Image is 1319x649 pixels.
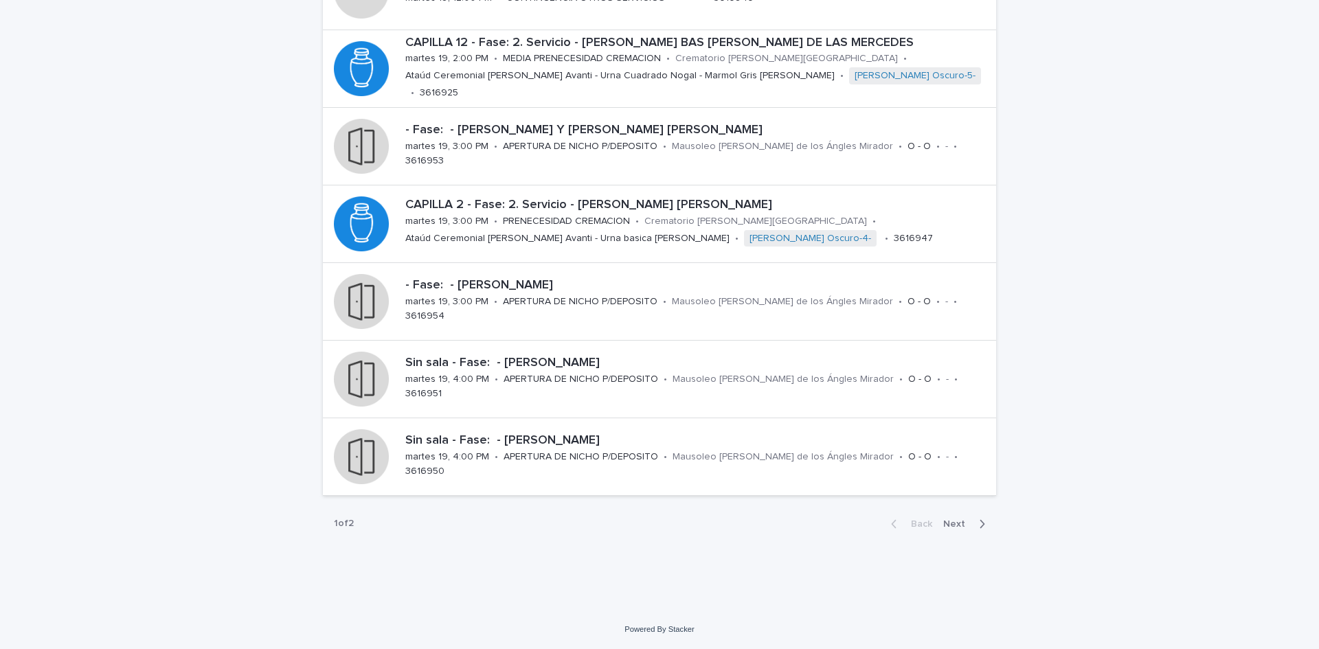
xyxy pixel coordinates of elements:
p: • [936,141,940,152]
p: APERTURA DE NICHO P/DEPOSITO [503,296,657,308]
p: • [840,70,844,82]
p: • [663,141,666,152]
p: 3616953 [405,155,444,167]
p: martes 19, 4:00 PM [405,374,489,385]
p: Sin sala - Fase: - [PERSON_NAME] [405,433,991,448]
p: Crematorio [PERSON_NAME][GEOGRAPHIC_DATA] [644,216,867,227]
p: • [954,451,958,463]
p: Mausoleo [PERSON_NAME] de los Ángles Mirador [672,141,893,152]
p: Mausoleo [PERSON_NAME] de los Ángles Mirador [673,374,894,385]
p: O - O [907,141,931,152]
p: Ataúd Ceremonial [PERSON_NAME] Avanti - Urna Cuadrado Nogal - Marmol Gris [PERSON_NAME] [405,70,835,82]
p: martes 19, 3:00 PM [405,141,488,152]
a: CAPILLA 12 - Fase: 2. Servicio - [PERSON_NAME] BAS [PERSON_NAME] DE LAS MERCEDESmartes 19, 2:00 P... [323,30,996,108]
p: • [954,296,957,308]
p: 1 of 2 [323,507,365,540]
p: • [411,87,414,99]
p: martes 19, 2:00 PM [405,53,488,65]
p: Ataúd Ceremonial [PERSON_NAME] Avanti - Urna basica [PERSON_NAME] [405,233,730,244]
p: • [936,296,940,308]
p: Crematorio [PERSON_NAME][GEOGRAPHIC_DATA] [675,53,898,65]
button: Next [938,518,996,530]
p: 3616925 [420,87,458,99]
p: 3616954 [405,310,444,322]
button: Back [880,518,938,530]
p: • [899,451,903,463]
p: • [494,53,497,65]
p: • [495,374,498,385]
p: • [495,451,498,463]
p: Mausoleo [PERSON_NAME] de los Ángles Mirador [673,451,894,463]
p: 3616947 [894,233,933,244]
span: Next [943,519,973,529]
p: Mausoleo [PERSON_NAME] de los Ángles Mirador [672,296,893,308]
p: PRENECESIDAD CREMACION [503,216,630,227]
a: - Fase: - [PERSON_NAME]martes 19, 3:00 PM•APERTURA DE NICHO P/DEPOSITO•Mausoleo [PERSON_NAME] de ... [323,263,996,341]
a: - Fase: - [PERSON_NAME] Y [PERSON_NAME] [PERSON_NAME]martes 19, 3:00 PM•APERTURA DE NICHO P/DEPOS... [323,108,996,185]
p: O - O [908,451,932,463]
p: • [903,53,907,65]
p: • [664,374,667,385]
p: CAPILLA 12 - Fase: 2. Servicio - [PERSON_NAME] BAS [PERSON_NAME] DE LAS MERCEDES [405,36,991,51]
p: • [666,53,670,65]
p: Sin sala - Fase: - [PERSON_NAME] [405,356,991,371]
p: O - O [907,296,931,308]
p: • [664,451,667,463]
a: [PERSON_NAME] Oscuro-5- [855,70,976,82]
p: • [937,451,940,463]
p: • [954,374,958,385]
p: • [937,374,940,385]
p: • [635,216,639,227]
p: MEDIA PRENECESIDAD CREMACION [503,53,661,65]
p: • [899,296,902,308]
p: • [494,296,497,308]
p: • [885,233,888,244]
a: Powered By Stacker [624,625,694,633]
p: APERTURA DE NICHO P/DEPOSITO [504,451,658,463]
p: - [946,451,949,463]
p: APERTURA DE NICHO P/DEPOSITO [504,374,658,385]
a: CAPILLA 2 - Fase: 2. Servicio - [PERSON_NAME] [PERSON_NAME]martes 19, 3:00 PM•PRENECESIDAD CREMAC... [323,185,996,263]
p: 3616951 [405,388,442,400]
p: • [494,141,497,152]
p: CAPILLA 2 - Fase: 2. Servicio - [PERSON_NAME] [PERSON_NAME] [405,198,991,213]
p: • [899,141,902,152]
span: Back [903,519,932,529]
p: • [735,233,739,244]
p: - [946,374,949,385]
p: • [954,141,957,152]
p: • [663,296,666,308]
a: [PERSON_NAME] Oscuro-4- [749,233,871,244]
p: martes 19, 3:00 PM [405,216,488,227]
p: - Fase: - [PERSON_NAME] Y [PERSON_NAME] [PERSON_NAME] [405,123,991,138]
p: • [899,374,903,385]
a: Sin sala - Fase: - [PERSON_NAME]martes 19, 4:00 PM•APERTURA DE NICHO P/DEPOSITO•Mausoleo [PERSON_... [323,418,996,496]
p: • [872,216,876,227]
p: - [945,141,948,152]
p: APERTURA DE NICHO P/DEPOSITO [503,141,657,152]
p: - Fase: - [PERSON_NAME] [405,278,991,293]
p: - [945,296,948,308]
p: • [494,216,497,227]
p: 3616950 [405,466,444,477]
p: martes 19, 4:00 PM [405,451,489,463]
a: Sin sala - Fase: - [PERSON_NAME]martes 19, 4:00 PM•APERTURA DE NICHO P/DEPOSITO•Mausoleo [PERSON_... [323,341,996,418]
p: O - O [908,374,932,385]
p: martes 19, 3:00 PM [405,296,488,308]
